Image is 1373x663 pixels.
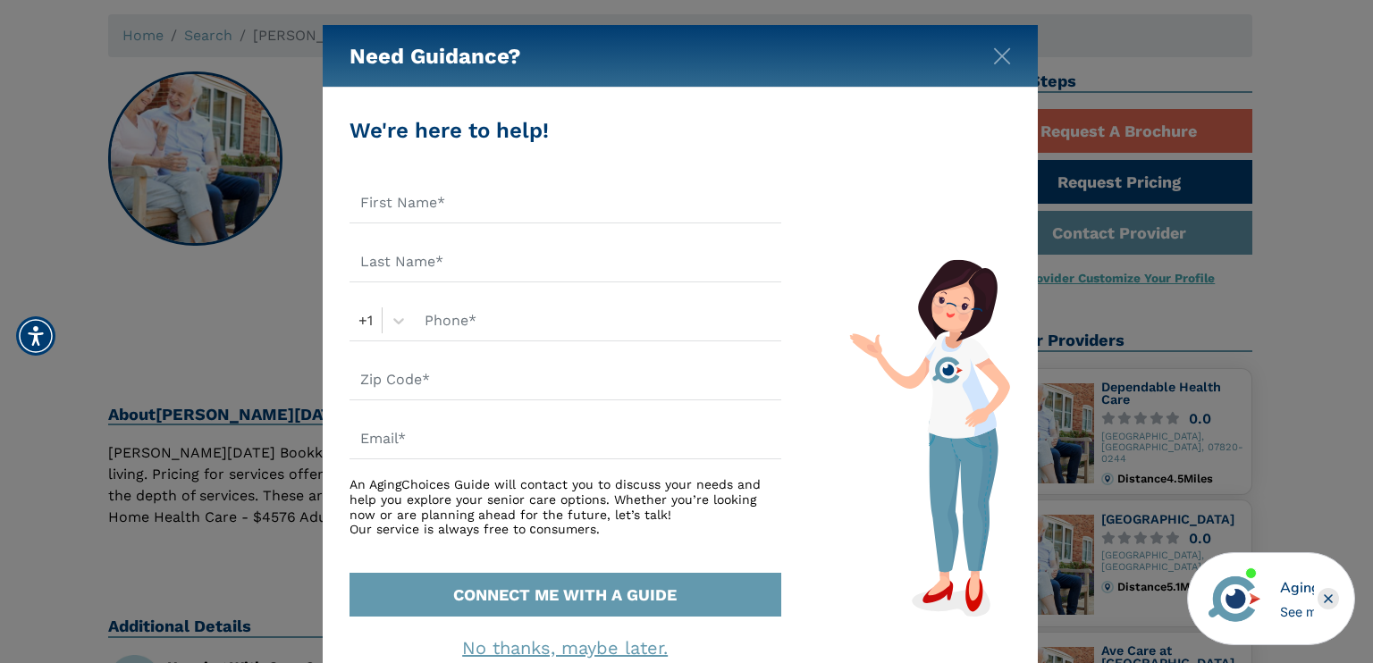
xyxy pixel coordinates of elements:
[1318,588,1339,609] div: Close
[1280,577,1315,599] div: AgingChoices Navigator
[1204,568,1265,629] img: avatar
[993,44,1011,62] button: Close
[414,300,781,341] input: Phone*
[350,25,521,88] h5: Need Guidance?
[350,182,781,223] input: First Name*
[350,477,781,537] div: An AgingChoices Guide will contact you to discuss your needs and help you explore your senior car...
[350,359,781,400] input: Zip Code*
[350,418,781,459] input: Email*
[1280,602,1315,621] div: See more options
[849,259,1010,617] img: match-guide-form.svg
[993,47,1011,65] img: modal-close.svg
[350,114,781,147] div: We're here to help!
[16,316,55,356] div: Accessibility Menu
[462,637,668,659] a: No thanks, maybe later.
[350,573,781,617] button: CONNECT ME WITH A GUIDE
[350,241,781,282] input: Last Name*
